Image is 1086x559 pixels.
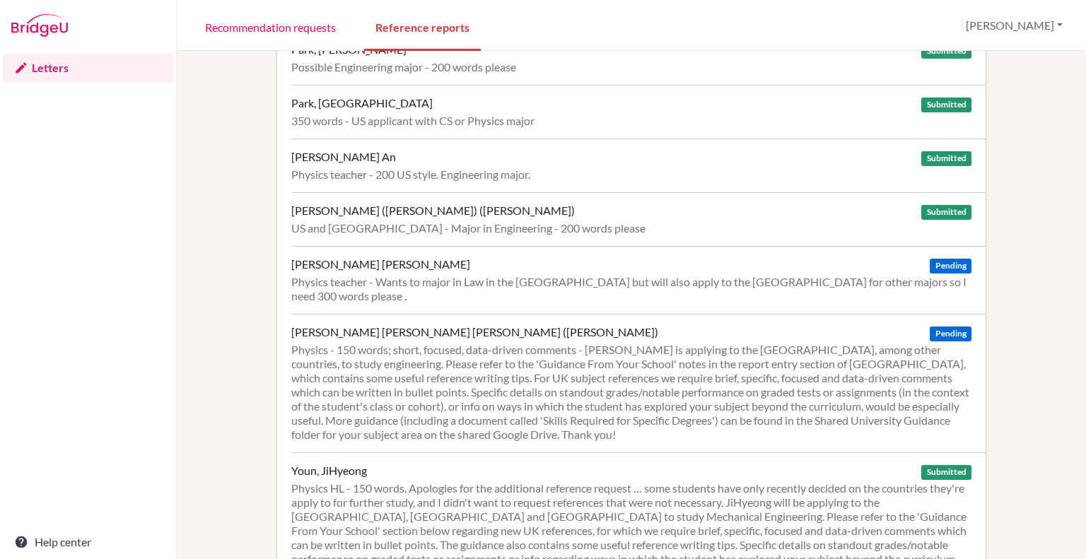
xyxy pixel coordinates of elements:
div: Youn, JiHyeong [291,464,367,478]
div: 350 words - US applicant with CS or Physics major [291,114,971,128]
span: Submitted [921,205,971,220]
button: [PERSON_NAME] [959,12,1069,39]
div: Physics teacher - Wants to major in Law in the [GEOGRAPHIC_DATA] but will also apply to the [GEOG... [291,275,971,303]
a: Letters [3,54,173,82]
span: Pending [930,326,971,341]
a: Park, [GEOGRAPHIC_DATA] Submitted 350 words - US applicant with CS or Physics major [291,85,986,139]
a: Help center [3,528,173,556]
div: [PERSON_NAME] An [291,150,396,164]
div: [PERSON_NAME] [PERSON_NAME] [PERSON_NAME] ([PERSON_NAME]) [291,325,658,339]
span: Submitted [921,44,971,59]
a: Park, [PERSON_NAME] Submitted Possible Engineering major - 200 words please [291,31,986,85]
div: Possible Engineering major - 200 words please [291,60,971,74]
a: [PERSON_NAME] [PERSON_NAME] Pending Physics teacher - Wants to major in Law in the [GEOGRAPHIC_DA... [291,246,986,314]
div: [PERSON_NAME] ([PERSON_NAME]) ([PERSON_NAME]) [291,204,575,218]
div: Park, [GEOGRAPHIC_DATA] [291,96,433,110]
span: Pending [930,259,971,273]
div: [PERSON_NAME] [PERSON_NAME] [291,257,470,271]
span: Submitted [921,98,971,112]
a: [PERSON_NAME] An Submitted Physics teacher - 200 US style. Engineering major. [291,139,986,192]
span: Submitted [921,465,971,480]
div: US and [GEOGRAPHIC_DATA] - Major in Engineering - 200 words please [291,221,971,235]
div: Physics teacher - 200 US style. Engineering major. [291,167,971,182]
a: [PERSON_NAME] [PERSON_NAME] [PERSON_NAME] ([PERSON_NAME]) Pending Physics - 150 words; short, foc... [291,314,986,452]
a: Recommendation requests [194,2,347,51]
span: Submitted [921,151,971,166]
a: Reference reports [364,2,481,51]
div: Physics - 150 words; short, focused, data-driven comments - [PERSON_NAME] is applying to the [GEO... [291,343,971,442]
a: [PERSON_NAME] ([PERSON_NAME]) ([PERSON_NAME]) Submitted US and [GEOGRAPHIC_DATA] - Major in Engin... [291,192,986,246]
img: Bridge-U [11,14,68,37]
